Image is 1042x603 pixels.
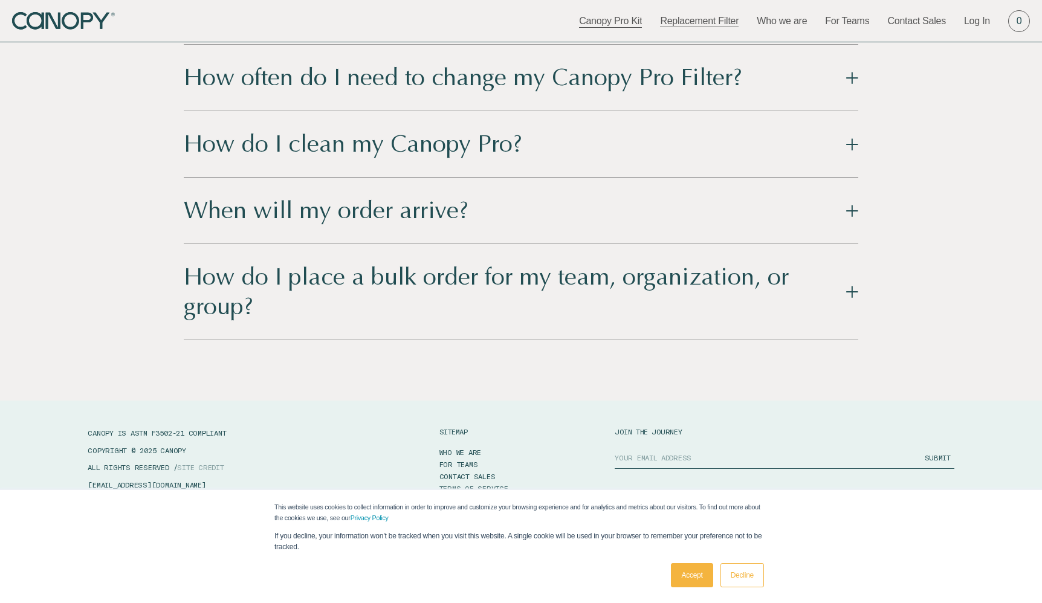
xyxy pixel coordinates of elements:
[439,470,496,482] a: CONTACT SALES
[658,487,696,497] a: INSTAGRAM
[579,15,642,28] a: Canopy Pro Kit
[660,15,739,28] a: Replacement Filter
[177,463,224,471] a: SITE CREDIT
[1017,15,1022,28] span: 0
[704,487,733,497] a: TWITTER
[757,15,807,28] a: Who we are
[439,446,482,458] a: WHO WE ARE
[615,447,921,468] input: YOUR EMAIL ADDRESS
[88,462,339,472] p: ALL RIGHTS RESERVED /
[274,503,760,521] span: This website uses cookies to collect information in order to improve and customize your browsing ...
[825,15,869,28] a: For Teams
[88,428,339,438] p: CANOPY IS ASTM F3502-21 COMPLIANT
[925,453,951,462] span: SUBMIT
[964,15,990,28] a: Log In
[88,445,339,456] p: COPYRIGHT © 2025 CANOPY
[274,530,768,552] p: If you decline, your information won’t be tracked when you visit this website. A single cookie wi...
[351,514,389,521] a: Privacy Policy
[615,487,650,497] a: FACEBOOK
[741,487,774,497] a: LINKEDIN
[671,563,713,587] a: Accept
[887,15,946,28] a: Contact Sales
[439,458,478,470] a: FOR TEAMS
[615,487,954,497] nav: / / /
[615,428,954,435] h5: JOIN THE JOURNEY
[439,482,508,494] a: TERMS OF SERVICE
[439,428,468,435] h5: SITEMAP
[1008,10,1030,32] a: 0
[921,447,954,468] button: SUBMIT
[88,480,205,489] a: [EMAIL_ADDRESS][DOMAIN_NAME]
[720,563,764,587] a: Decline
